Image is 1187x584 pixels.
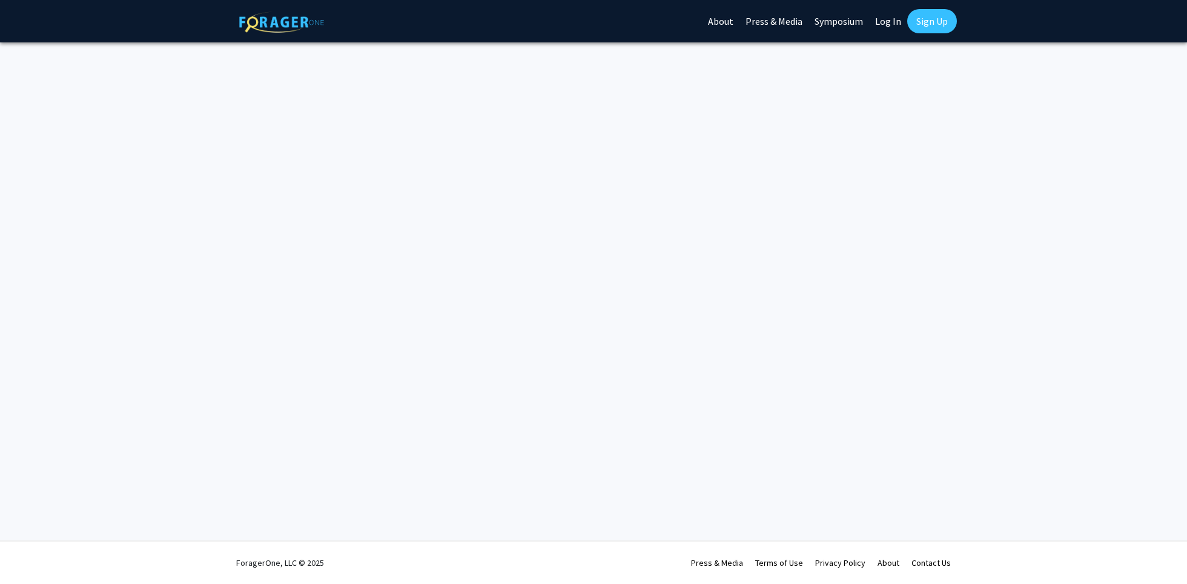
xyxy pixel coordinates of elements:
a: Terms of Use [755,557,803,568]
img: ForagerOne Logo [239,12,324,33]
a: About [878,557,899,568]
a: Press & Media [691,557,743,568]
a: Sign Up [907,9,957,33]
a: Privacy Policy [815,557,865,568]
a: Contact Us [911,557,951,568]
div: ForagerOne, LLC © 2025 [236,542,324,584]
